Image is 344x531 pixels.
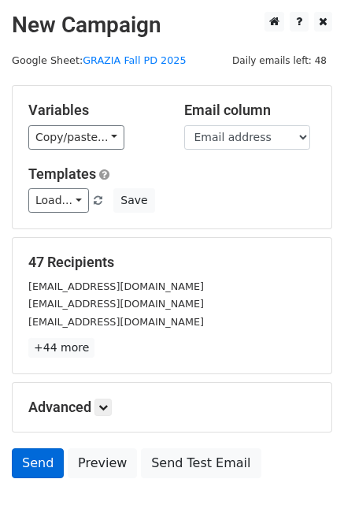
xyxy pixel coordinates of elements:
small: Google Sheet: [12,54,187,66]
a: +44 more [28,338,94,358]
a: Copy/paste... [28,125,124,150]
a: Templates [28,165,96,182]
h5: Email column [184,102,316,119]
h5: Advanced [28,399,316,416]
a: Daily emails left: 48 [227,54,332,66]
a: Load... [28,188,89,213]
h5: 47 Recipients [28,254,316,271]
iframe: Chat Widget [265,455,344,531]
small: [EMAIL_ADDRESS][DOMAIN_NAME] [28,298,204,310]
button: Save [113,188,154,213]
span: Daily emails left: 48 [227,52,332,69]
h2: New Campaign [12,12,332,39]
a: Send Test Email [141,448,261,478]
small: [EMAIL_ADDRESS][DOMAIN_NAME] [28,280,204,292]
a: Send [12,448,64,478]
small: [EMAIL_ADDRESS][DOMAIN_NAME] [28,316,204,328]
div: Widget chat [265,455,344,531]
a: GRAZIA Fall PD 2025 [83,54,186,66]
h5: Variables [28,102,161,119]
a: Preview [68,448,137,478]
